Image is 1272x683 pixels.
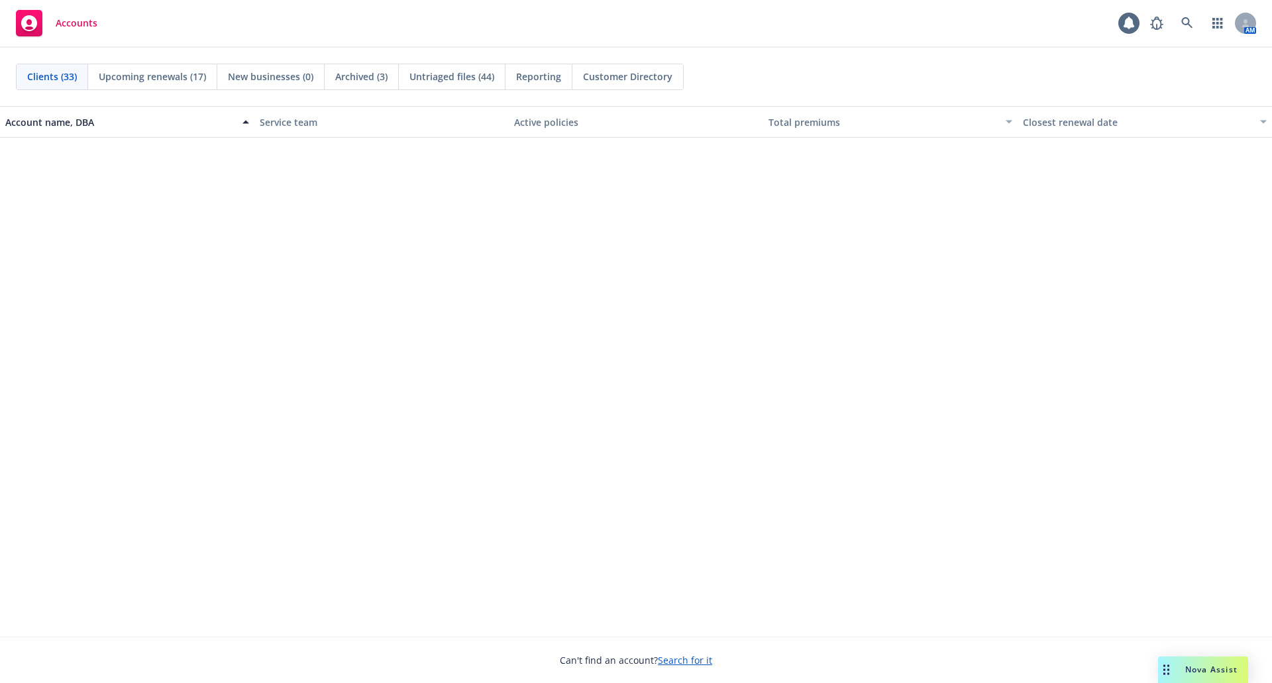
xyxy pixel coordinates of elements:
[763,106,1018,138] button: Total premiums
[1185,664,1238,675] span: Nova Assist
[56,18,97,28] span: Accounts
[516,70,561,83] span: Reporting
[228,70,313,83] span: New businesses (0)
[514,115,758,129] div: Active policies
[409,70,494,83] span: Untriaged files (44)
[335,70,388,83] span: Archived (3)
[509,106,763,138] button: Active policies
[1018,106,1272,138] button: Closest renewal date
[254,106,509,138] button: Service team
[583,70,672,83] span: Customer Directory
[99,70,206,83] span: Upcoming renewals (17)
[11,5,103,42] a: Accounts
[1143,10,1170,36] a: Report a Bug
[1174,10,1200,36] a: Search
[768,115,998,129] div: Total premiums
[1204,10,1231,36] a: Switch app
[27,70,77,83] span: Clients (33)
[260,115,503,129] div: Service team
[1023,115,1252,129] div: Closest renewal date
[560,653,712,667] span: Can't find an account?
[1158,657,1248,683] button: Nova Assist
[5,115,235,129] div: Account name, DBA
[1158,657,1175,683] div: Drag to move
[658,654,712,666] a: Search for it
